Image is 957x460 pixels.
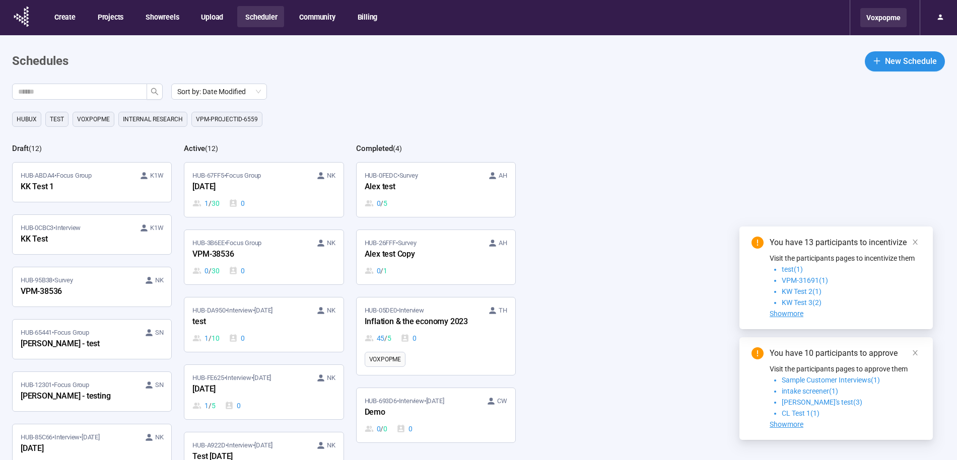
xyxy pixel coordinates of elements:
[782,298,822,306] span: KW Test 3(2)
[365,238,417,248] span: HUB-26FFF • Survey
[123,114,183,124] span: Internal Research
[254,441,272,449] time: [DATE]
[138,6,186,27] button: Showreels
[365,406,475,419] div: Demo
[192,333,219,344] div: 1
[782,276,828,284] span: VPM-31691(1)
[229,265,245,276] div: 0
[357,163,515,217] a: HUB-0FEDC•Survey AHAlex test0 / 5
[90,6,130,27] button: Projects
[327,305,335,316] span: NK
[21,275,73,285] span: HUB-95B38 • Survey
[192,316,303,329] div: test
[13,320,171,359] a: HUB-65441•Focus Group SN[PERSON_NAME] - test
[229,333,245,344] div: 0
[13,267,171,306] a: HUB-95B38•Survey NKVPM-38536
[365,265,387,276] div: 0
[365,198,387,209] div: 0
[50,114,64,124] span: Test
[77,114,110,124] span: Voxpopme
[327,171,335,181] span: NK
[13,215,171,254] a: HUB-0CBC3•Interview K1WKK Test
[912,239,919,246] span: close
[12,52,69,71] h1: Schedules
[327,373,335,383] span: NK
[196,114,258,124] span: VPM-projectID-6559
[155,432,164,442] span: NK
[365,305,424,316] span: HUB-05DE0 • Interview
[426,397,444,405] time: [DATE]
[150,171,163,181] span: K1W
[357,388,515,442] a: HUB-693D6•Interview•[DATE] CWDemo0 / 00
[177,84,261,99] span: Sort by: Date Modified
[751,237,764,249] span: exclamation-circle
[356,144,393,153] h2: Completed
[21,233,131,246] div: KK Test
[13,163,171,202] a: HUB-ABDA4•Focus Group K1WKK Test 1
[782,265,803,273] span: test(1)
[499,171,507,181] span: AH
[873,57,881,65] span: plus
[365,171,418,181] span: HUB-0FEDC • Survey
[365,423,387,434] div: 0
[21,432,100,442] span: HUB-85C66 • Interview •
[365,316,475,329] div: Inflation & the economy 2023
[192,373,271,383] span: HUB-FE625 • Interview •
[21,285,131,298] div: VPM-38536
[192,400,215,411] div: 1
[782,287,822,295] span: KW Test 2(1)
[885,55,937,67] span: New Schedule
[155,275,164,285] span: NK
[365,181,475,194] div: Alex test
[21,171,92,181] span: HUB-ABDA4 • Focus Group
[380,198,383,209] span: /
[155,328,164,338] span: SN
[229,198,245,209] div: 0
[21,380,89,390] span: HUB-12301 • Focus Group
[254,306,272,314] time: [DATE]
[770,253,921,264] p: Visit the participants pages to incentivize them
[365,248,475,261] div: Alex test Copy
[912,349,919,356] span: close
[291,6,342,27] button: Community
[184,365,343,419] a: HUB-FE625•Interview•[DATE] NK[DATE]1 / 50
[21,338,131,351] div: [PERSON_NAME] - test
[380,423,383,434] span: /
[393,144,402,152] span: ( 4 )
[357,230,515,284] a: HUB-26FFF•Survey AHAlex test Copy0 / 1
[184,230,343,284] a: HUB-3B6EE•Focus Group NKVPM-385360 / 300
[770,420,803,428] span: Showmore
[21,442,131,455] div: [DATE]
[369,354,401,364] span: Voxpopme
[192,305,272,316] span: HUB-DA950 • Interview •
[193,6,230,27] button: Upload
[21,181,131,194] div: KK Test 1
[192,383,303,396] div: [DATE]
[46,6,83,27] button: Create
[82,433,100,441] time: [DATE]
[770,363,921,374] p: Visit the participants pages to approve them
[860,8,907,27] div: Voxpopme
[192,171,261,181] span: HUB-67FF5 • Focus Group
[212,198,220,209] span: 30
[751,347,764,359] span: exclamation-circle
[17,114,37,124] span: HubUX
[192,198,219,209] div: 1
[782,409,819,417] span: CL Test 1(1)
[770,310,803,318] span: Showmore
[327,238,335,248] span: NK
[350,6,385,27] button: Billing
[384,333,387,344] span: /
[21,328,89,338] span: HUB-65441 • Focus Group
[237,6,284,27] button: Scheduler
[184,163,343,217] a: HUB-67FF5•Focus Group NK[DATE]1 / 300
[770,237,921,249] div: You have 13 participants to incentivize
[155,380,164,390] span: SN
[253,374,271,381] time: [DATE]
[782,376,880,384] span: Sample Customer Interviews(1)
[357,297,515,375] a: HUB-05DE0•Interview THInflation & the economy 202345 / 50Voxpopme
[147,84,163,100] button: search
[212,333,220,344] span: 10
[192,238,261,248] span: HUB-3B6EE • Focus Group
[212,400,216,411] span: 5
